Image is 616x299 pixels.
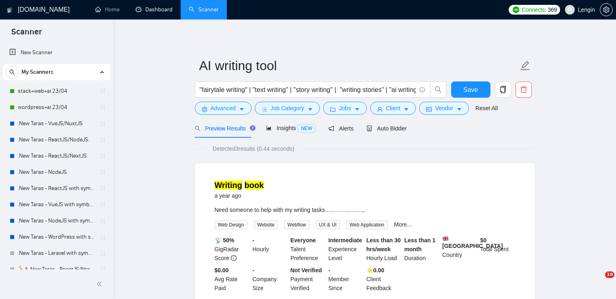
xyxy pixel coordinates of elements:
[330,106,336,112] span: folder
[266,125,272,131] span: area-chart
[18,132,95,148] a: .New Taras - ReactJS/NodeJS.
[255,102,320,115] button: barsJob Categorycaret-down
[100,104,106,111] span: holder
[475,104,498,113] a: Reset All
[18,115,95,132] a: .New Taras - VueJS/NuxtJS
[377,106,383,112] span: user
[202,106,207,112] span: setting
[307,106,313,112] span: caret-down
[5,26,48,43] span: Scanner
[18,213,95,229] a: .New Taras - NodeJS with symbols
[419,102,469,115] button: idcardVendorcaret-down
[199,56,518,76] input: Scanner name...
[18,261,95,278] a: 🦒A .New Taras - ReactJS/NextJS usual 23/04
[588,271,608,291] iframe: Intercom live chat
[328,126,334,131] span: notification
[6,69,18,75] span: search
[251,266,289,293] div: Company Size
[327,236,365,263] div: Experience Level
[195,125,253,132] span: Preview Results
[354,106,360,112] span: caret-down
[252,267,254,273] b: -
[480,237,487,243] b: $ 0
[284,220,309,229] span: Webflow
[327,266,365,293] div: Member Since
[328,125,354,132] span: Alerts
[100,120,106,127] span: holder
[21,64,53,80] span: My Scanners
[100,250,106,256] span: holder
[100,153,106,159] span: holder
[298,124,315,133] span: NEW
[215,191,264,201] div: a year ago
[262,106,267,112] span: bars
[254,220,278,229] span: Website
[9,45,104,61] a: New Scanner
[215,220,247,229] span: Web Design
[367,126,372,131] span: robot
[18,164,95,180] a: .New Taras - NodeJS.
[100,266,106,273] span: holder
[215,237,234,243] b: 📡 50%
[249,124,256,132] div: Tooltip anchor
[95,6,119,13] a: homeHome
[213,236,251,263] div: GigRadar Score
[516,86,531,93] span: delete
[215,267,229,273] b: $0.00
[231,255,237,261] span: info-circle
[100,201,106,208] span: holder
[215,181,243,190] mark: Writing
[18,99,95,115] a: wordpress+ai 23/04
[328,267,330,273] b: -
[513,6,519,13] img: upwork-logo.png
[367,125,407,132] span: Auto Bidder
[239,106,245,112] span: caret-down
[289,236,327,263] div: Talent Preference
[100,185,106,192] span: holder
[211,104,236,113] span: Advanced
[443,236,448,241] img: 🇬🇧
[479,236,517,263] div: Total Spent
[456,106,462,112] span: caret-down
[290,237,316,243] b: Everyone
[548,5,556,14] span: 369
[365,266,403,293] div: Client Feedback
[426,106,432,112] span: idcard
[386,104,401,113] span: Client
[189,6,219,13] a: searchScanner
[100,169,106,175] span: holder
[136,6,173,13] a: dashboardDashboard
[365,236,403,263] div: Hourly Load
[207,144,300,153] span: Detected 3 results (0.44 seconds)
[200,85,416,95] input: Search Freelance Jobs...
[600,3,613,16] button: setting
[451,81,490,98] button: Save
[430,81,446,98] button: search
[251,236,289,263] div: Hourly
[442,236,503,249] b: [GEOGRAPHIC_DATA]
[404,237,435,252] b: Less than 1 month
[18,245,95,261] a: .New Taras - Laravel with symbols
[431,86,446,93] span: search
[18,148,95,164] a: .New Taras - ReactJS/NextJS.
[328,237,362,243] b: Intermediate
[213,266,251,293] div: Avg Rate Paid
[367,267,384,273] b: ⭐️ 0.00
[100,234,106,240] span: holder
[495,86,511,93] span: copy
[6,66,19,79] button: search
[420,87,425,92] span: info-circle
[403,106,409,112] span: caret-down
[441,236,479,263] div: Country
[215,181,264,190] a: Writing book
[605,271,614,278] span: 10
[100,88,106,94] span: holder
[215,205,515,214] div: Need someone to help with my writing tasks………………..,.
[18,229,95,245] a: .New Taras - WordPress with symbols
[520,60,531,71] span: edit
[323,102,367,115] button: folderJobscaret-down
[567,7,573,13] span: user
[18,180,95,196] a: .New Taras - ReactJS with symbols
[463,85,478,95] span: Save
[252,237,254,243] b: -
